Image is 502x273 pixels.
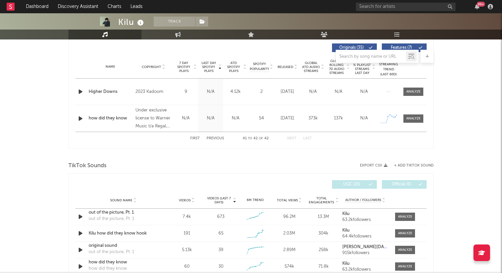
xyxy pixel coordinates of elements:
[475,4,479,9] button: 99+
[287,137,296,140] button: Next
[89,242,158,249] a: original sound
[175,89,197,95] div: 9
[142,65,161,69] span: Copyright
[342,245,390,249] strong: [PERSON_NAME][DATE]
[342,212,388,216] a: Kilu
[274,263,305,270] div: 574k
[303,137,312,140] button: Last
[342,228,388,233] a: Kilu
[356,3,456,11] input: Search for artists
[135,88,172,96] div: 2023 Kadoom
[382,43,427,52] button: Features(7)
[345,198,381,202] span: Author / Followers
[171,247,202,253] div: 5.13k
[308,247,339,253] div: 258k
[342,234,388,239] div: 64.4k followers
[327,115,350,122] div: 137k
[302,61,320,73] span: Global ATD Audio Streams
[274,247,305,253] div: 2.89M
[302,115,324,122] div: 373k
[190,137,200,140] button: First
[353,59,371,75] span: Estimated % Playlist Streams Last Day
[154,17,195,27] button: Track
[225,61,242,73] span: ATD Spotify Plays
[171,230,202,237] div: 191
[342,218,388,222] div: 63.2k followers
[89,265,127,272] div: how did they know
[218,230,223,237] div: 65
[342,261,350,266] strong: Kilu
[200,115,221,122] div: N/A
[240,198,271,203] div: 6M Trend
[89,259,158,266] a: how did they know
[89,216,134,222] div: out of the picture, Pt. 1
[336,46,367,50] span: Originals ( 35 )
[225,115,246,122] div: N/A
[308,263,339,270] div: 71.8k
[171,214,202,220] div: 7.4k
[336,54,406,59] input: Search by song name or URL
[386,46,417,50] span: Features ( 7 )
[179,198,191,202] span: Videos
[171,263,202,270] div: 60
[308,214,339,220] div: 13.3M
[250,115,273,122] div: 54
[89,115,132,122] a: how did they know
[342,245,388,249] a: [PERSON_NAME][DATE]
[378,57,398,77] div: Global Streaming Trend (Last 60D)
[308,196,335,204] span: Total Engagements
[175,115,197,122] div: N/A
[207,137,224,140] button: Previous
[387,164,434,168] button: + Add TikTok Sound
[276,115,298,122] div: [DATE]
[308,230,339,237] div: 304k
[382,180,427,189] button: Official(0)
[89,209,158,216] a: out of the picture, Pt. 1
[332,180,377,189] button: UGC(21)
[353,115,375,122] div: N/A
[277,198,298,202] span: Total Views
[302,89,324,95] div: N/A
[225,89,246,95] div: 4.12k
[477,2,485,7] div: 99 +
[274,230,305,237] div: 2.03M
[118,17,145,28] div: Kilu
[250,89,273,95] div: 2
[336,182,367,186] span: UGC ( 21 )
[250,62,269,72] span: Spotify Popularity
[342,267,388,272] div: 63.2k followers
[327,89,350,95] div: N/A
[327,59,346,75] span: Global Rolling 7D Audio Streams
[110,198,132,202] span: Sound Name
[135,106,172,130] div: Under exclusive license to Warner Music t/a Regal, © 2025 kilusworld
[89,89,132,95] a: Higher Downs
[342,212,350,216] strong: Kilu
[218,247,223,253] div: 39
[353,89,375,95] div: N/A
[386,182,417,186] span: Official ( 0 )
[175,61,193,73] span: 7 Day Spotify Plays
[259,137,263,140] span: of
[89,249,134,255] div: out of the picture, Pt. 1
[332,43,377,52] button: Originals(35)
[206,196,232,204] span: Videos (last 7 days)
[218,263,223,270] div: 30
[89,64,132,69] div: Name
[342,228,350,233] strong: Kilu
[342,261,388,266] a: Kilu
[278,65,293,69] span: Released
[68,162,107,170] span: TikTok Sounds
[248,137,252,140] span: to
[342,251,388,255] div: 915k followers
[237,135,274,143] div: 41 42 42
[217,214,224,220] div: 673
[200,89,221,95] div: N/A
[89,230,158,237] a: Kilu how did they know hook
[394,164,434,168] button: + Add TikTok Sound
